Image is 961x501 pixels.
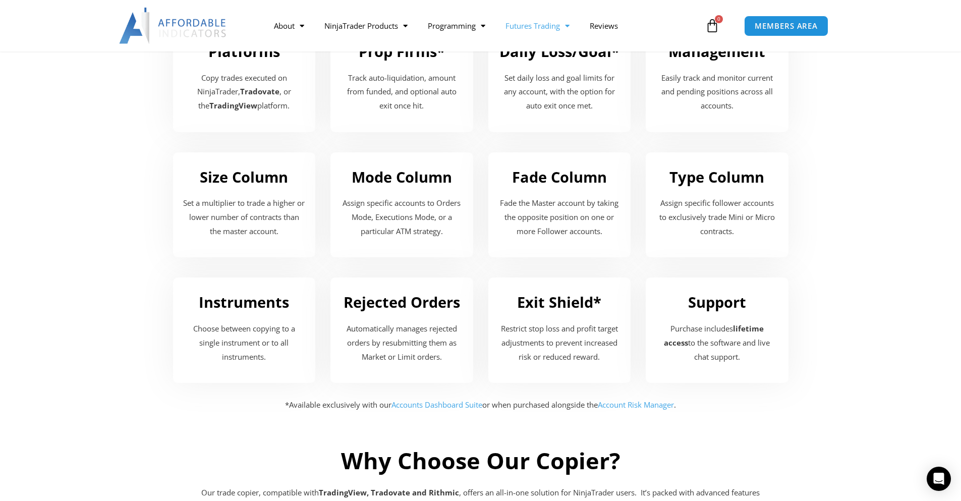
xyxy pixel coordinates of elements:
[656,71,778,114] p: Easily track and monitor current and pending positions across all accounts.
[690,11,734,40] a: 0
[341,293,463,312] h2: Rejected Orders
[498,168,621,187] h2: Fade Column
[314,14,418,37] a: NinjaTrader Products
[664,323,764,348] strong: lifetime access
[198,398,763,412] p: *Available exclusively with our or when purchased alongside the .
[264,14,314,37] a: About
[341,168,463,187] h2: Mode Column
[264,14,703,37] nav: Menu
[183,196,306,239] p: Set a multiplier to trade a higher or lower number of contracts than the master account.
[341,71,463,114] p: Track auto-liquidation, amount from funded, and optional auto exit once hit.
[656,42,778,61] h2: Management
[319,487,369,497] strong: TradingView,
[341,322,463,364] p: Automatically manages rejected orders by resubmitting them as Market or Limit orders.
[580,14,628,37] a: Reviews
[209,100,257,110] strong: TradingView
[656,293,778,312] h2: Support
[498,322,621,364] p: Restrict stop loss and profit target adjustments to prevent increased risk or reduced reward.
[183,168,306,187] h2: Size Column
[183,42,306,61] h2: Platforms
[744,16,828,36] a: MEMBERS AREA
[240,86,279,96] strong: Tradovate
[755,22,818,30] span: MEMBERS AREA
[418,14,495,37] a: Programming
[498,196,621,239] p: Fade the Master account by taking the opposite position on one or more Follower accounts.
[341,42,463,61] h2: Prop Firms*
[371,487,459,497] strong: Tradovate and Rithmic
[656,322,778,364] p: Purchase includes to the software and live chat support.
[927,467,951,491] div: Open Intercom Messenger
[341,196,463,239] p: Assign specific accounts to Orders Mode, Executions Mode, or a particular ATM strategy.
[198,446,763,476] h2: Why Choose Our Copier?
[498,293,621,312] h2: Exit Shield*
[183,71,306,114] p: Copy trades executed on NinjaTrader, , or the platform.
[498,71,621,114] p: Set daily loss and goal limits for any account, with the option for auto exit once met.
[391,400,482,410] a: Accounts Dashboard Suite
[495,14,580,37] a: Futures Trading
[715,15,723,23] span: 0
[656,196,778,239] p: Assign specific follower accounts to exclusively trade Mini or Micro contracts.
[598,400,674,410] a: Account Risk Manager
[183,322,306,364] p: Choose between copying to a single instrument or to all instruments.
[656,168,778,187] h2: Type Column
[498,42,621,61] h2: Daily Loss/Goal*
[119,8,228,44] img: LogoAI | Affordable Indicators – NinjaTrader
[183,293,306,312] h2: Instruments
